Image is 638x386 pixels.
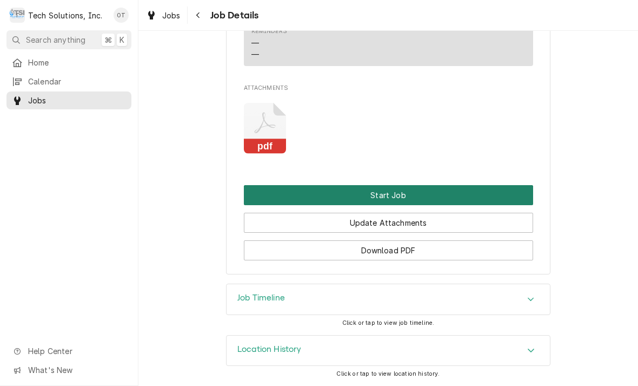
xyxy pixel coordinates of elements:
[251,37,259,49] div: —
[342,319,434,326] span: Click or tap to view job timeline.
[207,8,259,23] span: Job Details
[10,8,25,23] div: T
[6,342,131,360] a: Go to Help Center
[226,284,550,315] div: Job Timeline
[26,34,85,45] span: Search anything
[119,34,124,45] span: K
[244,84,533,93] span: Attachments
[244,103,287,154] button: pdf
[162,10,181,21] span: Jobs
[104,34,112,45] span: ⌘
[227,284,550,315] button: Accordion Details Expand Trigger
[6,73,131,90] a: Calendar
[251,49,259,60] div: —
[190,6,207,24] button: Navigate back
[28,364,125,376] span: What's New
[6,30,131,49] button: Search anything⌘K
[227,336,550,366] div: Accordion Header
[237,293,285,303] h3: Job Timeline
[6,54,131,71] a: Home
[244,205,533,233] div: Button Group Row
[28,345,125,357] span: Help Center
[244,185,533,260] div: Button Group
[244,233,533,260] div: Button Group Row
[237,344,302,355] h3: Location History
[244,185,533,205] div: Button Group Row
[28,76,126,87] span: Calendar
[6,361,131,379] a: Go to What's New
[6,91,131,109] a: Jobs
[227,336,550,366] button: Accordion Details Expand Trigger
[244,213,533,233] button: Update Attachments
[114,8,129,23] div: OT
[244,84,533,162] div: Attachments
[251,27,287,60] div: Reminders
[227,284,550,315] div: Accordion Header
[28,57,126,68] span: Home
[10,8,25,23] div: Tech Solutions, Inc.'s Avatar
[251,27,287,36] div: Reminders
[244,240,533,260] button: Download PDF
[114,8,129,23] div: Otis Tooley's Avatar
[28,95,126,106] span: Jobs
[336,370,440,377] span: Click or tap to view location history.
[142,6,185,24] a: Jobs
[244,94,533,162] span: Attachments
[28,10,102,21] div: Tech Solutions, Inc.
[226,335,550,367] div: Location History
[244,185,533,205] button: Start Job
